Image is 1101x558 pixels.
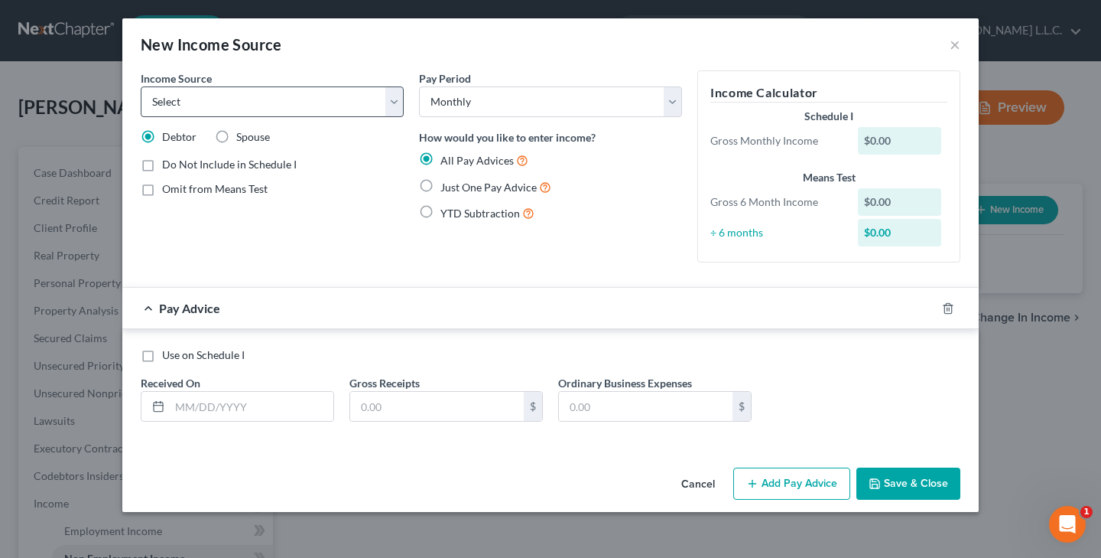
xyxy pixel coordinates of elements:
[733,468,850,500] button: Add Pay Advice
[1049,506,1086,543] iframe: Intercom live chat
[419,129,596,145] label: How would you like to enter income?
[141,34,282,55] div: New Income Source
[141,72,212,85] span: Income Source
[162,348,245,361] span: Use on Schedule I
[558,375,692,391] label: Ordinary Business Expenses
[669,469,727,500] button: Cancel
[440,181,537,194] span: Just One Pay Advice
[170,392,333,421] input: MM/DD/YYYY
[732,392,751,421] div: $
[350,392,524,421] input: 0.00
[858,219,942,246] div: $0.00
[710,83,947,103] h5: Income Calculator
[559,392,732,421] input: 0.00
[159,301,220,315] span: Pay Advice
[162,158,297,171] span: Do Not Include in Schedule I
[524,392,542,421] div: $
[710,109,947,124] div: Schedule I
[419,70,471,86] label: Pay Period
[1080,506,1093,518] span: 1
[703,133,850,148] div: Gross Monthly Income
[856,468,960,500] button: Save & Close
[162,182,268,195] span: Omit from Means Test
[141,377,200,390] span: Received On
[703,194,850,210] div: Gross 6 Month Income
[703,225,850,240] div: ÷ 6 months
[349,375,420,391] label: Gross Receipts
[858,188,942,216] div: $0.00
[950,35,960,54] button: ×
[440,154,514,167] span: All Pay Advices
[710,170,947,185] div: Means Test
[858,127,942,155] div: $0.00
[440,207,520,220] span: YTD Subtraction
[162,130,196,143] span: Debtor
[236,130,270,143] span: Spouse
